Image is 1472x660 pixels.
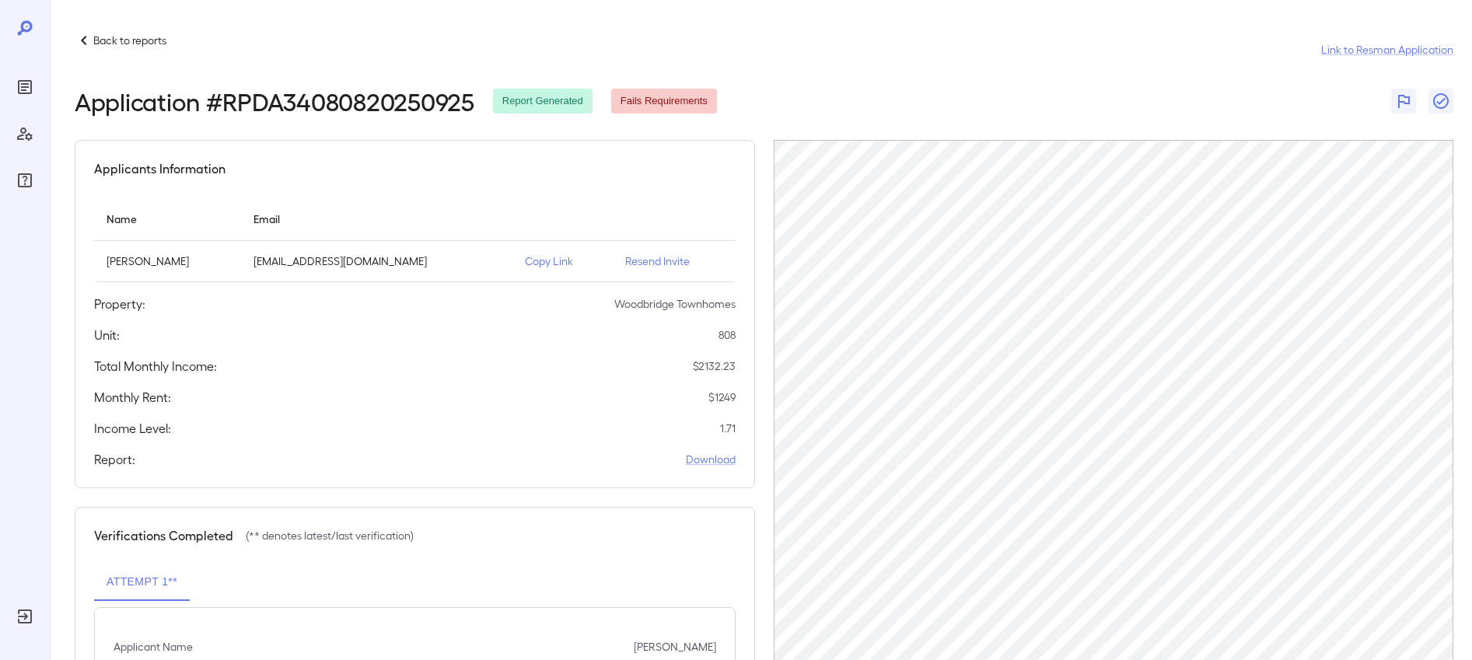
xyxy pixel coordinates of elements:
button: Close Report [1428,89,1453,113]
p: (** denotes latest/last verification) [246,528,414,543]
h5: Applicants Information [94,159,226,178]
button: Flag Report [1391,89,1416,113]
p: [PERSON_NAME] [107,253,229,269]
p: Woodbridge Townhomes [614,296,736,312]
p: Copy Link [525,253,600,269]
div: Log Out [12,604,37,629]
th: Name [94,197,241,241]
p: Back to reports [93,33,166,48]
p: [PERSON_NAME] [634,639,716,655]
button: Attempt 1** [94,564,190,601]
a: Download [686,452,736,467]
h2: Application # RPDA34080820250925 [75,87,474,115]
p: $ 1249 [708,389,736,405]
h5: Property: [94,295,145,313]
p: [EMAIL_ADDRESS][DOMAIN_NAME] [253,253,500,269]
div: FAQ [12,168,37,193]
h5: Unit: [94,326,120,344]
p: $ 2132.23 [693,358,736,374]
a: Link to Resman Application [1321,42,1453,58]
p: 1.71 [720,421,736,436]
div: Manage Users [12,121,37,146]
span: Report Generated [493,94,593,109]
div: Reports [12,75,37,100]
table: simple table [94,197,736,282]
p: Applicant Name [114,639,193,655]
p: Resend Invite [625,253,723,269]
h5: Income Level: [94,419,171,438]
h5: Report: [94,450,135,469]
h5: Verifications Completed [94,526,233,545]
span: Fails Requirements [611,94,717,109]
th: Email [241,197,512,241]
p: 808 [719,327,736,343]
h5: Monthly Rent: [94,388,171,407]
h5: Total Monthly Income: [94,357,217,375]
